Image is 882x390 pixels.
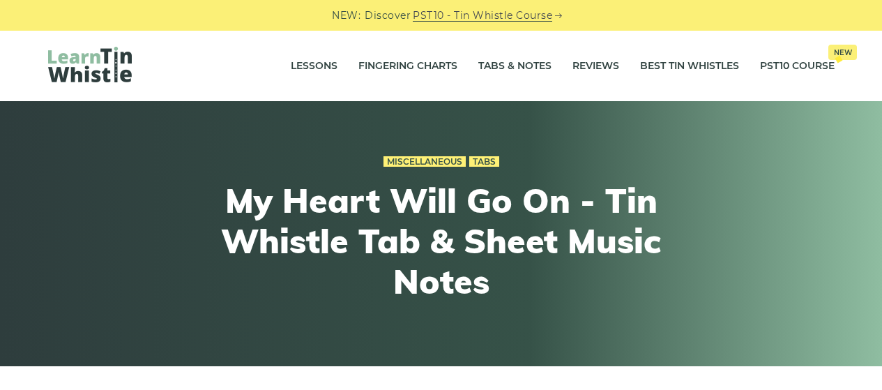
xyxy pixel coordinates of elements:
a: Fingering Charts [358,49,457,84]
a: Best Tin Whistles [640,49,739,84]
a: Reviews [572,49,619,84]
a: Lessons [291,49,337,84]
a: Tabs [469,156,499,167]
span: New [828,45,857,60]
a: Tabs & Notes [478,49,552,84]
a: Miscellaneous [383,156,466,167]
h1: My Heart Will Go On - Tin Whistle Tab & Sheet Music Notes [185,181,698,301]
img: LearnTinWhistle.com [48,47,132,82]
a: PST10 CourseNew [760,49,835,84]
